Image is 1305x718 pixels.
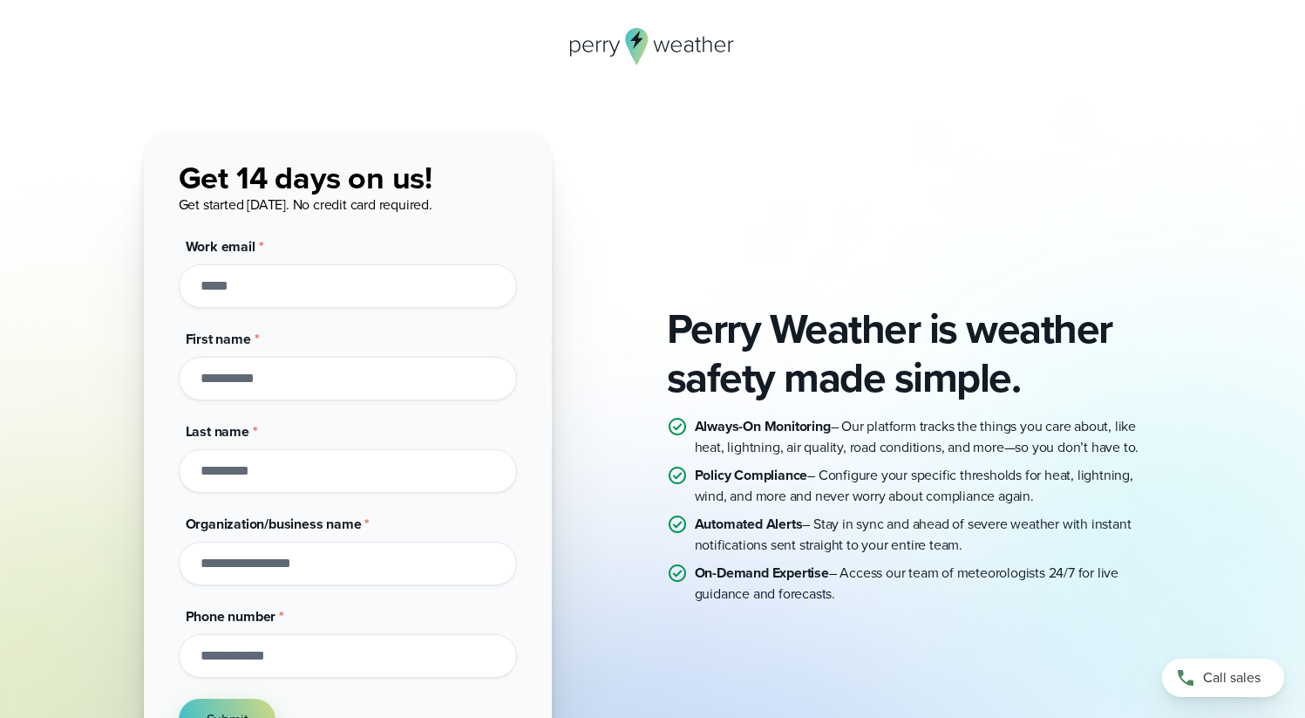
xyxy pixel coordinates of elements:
p: – Access our team of meteorologists 24/7 for live guidance and forecasts. [695,563,1162,605]
a: Call sales [1162,659,1284,697]
p: – Configure your specific thresholds for heat, lightning, wind, and more and never worry about co... [695,465,1162,507]
span: Get 14 days on us! [179,154,432,201]
span: Work email [186,236,255,256]
p: – Our platform tracks the things you care about, like heat, lightning, air quality, road conditio... [695,416,1162,458]
strong: Automated Alerts [695,514,803,534]
span: Call sales [1203,667,1261,688]
h2: Perry Weather is weather safety made simple. [667,304,1162,402]
p: – Stay in sync and ahead of severe weather with instant notifications sent straight to your entir... [695,514,1162,556]
span: Last name [186,421,249,441]
span: Organization/business name [186,514,362,534]
strong: Always-On Monitoring [695,416,831,436]
span: Get started [DATE]. No credit card required. [179,195,432,215]
strong: On-Demand Expertise [695,563,829,583]
span: First name [186,329,251,349]
strong: Policy Compliance [695,465,808,485]
span: Phone number [186,606,276,626]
